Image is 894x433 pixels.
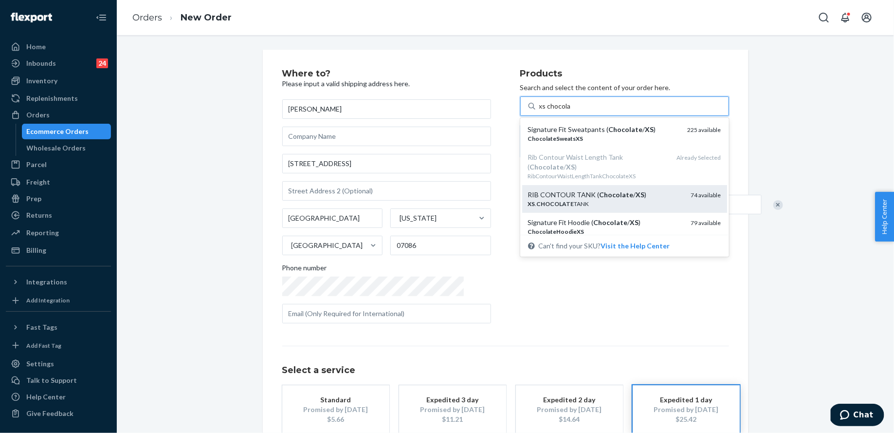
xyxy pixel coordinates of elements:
[125,3,239,32] ol: breadcrumbs
[814,8,834,27] button: Open Search Box
[566,163,575,171] em: XS
[530,395,608,405] div: Expedited 2 day
[11,13,52,22] img: Flexport logo
[96,58,108,68] div: 24
[528,200,683,208] div: . TANK
[530,163,564,171] em: Chocolate
[282,181,491,201] input: Street Address 2 (Optional)
[530,405,608,414] div: Promised by [DATE]
[520,83,729,93] p: Search and select the content of your order here.
[528,218,683,227] div: Signature Fit Hoodie ( / )
[26,341,61,350] div: Add Fast Tag
[22,140,111,156] a: Wholesale Orders
[22,124,111,139] a: Ecommerce Orders
[26,245,46,255] div: Billing
[528,190,683,200] div: RIB CONTOUR TANK ( / )
[26,160,47,169] div: Parcel
[528,152,669,172] div: Rib Contour Waist Length Tank ( / )
[282,79,491,89] p: Please input a valid shipping address here.
[297,414,375,424] div: $5.66
[414,414,492,424] div: $11.21
[688,126,721,133] span: 225 available
[282,99,491,119] input: First & Last Name
[875,192,894,242] button: Help Center
[291,241,292,250] input: [GEOGRAPHIC_DATA]
[282,208,383,228] input: City
[390,236,491,255] input: ZIP Code
[400,213,437,223] div: [US_STATE]
[601,241,670,251] button: Signature Fit Sweatpants (Chocolate/XS)ChocolateSweatsXS225 availableRib Contour Waist Length Tan...
[630,218,639,226] em: XS
[6,339,111,353] a: Add Fast Tag
[282,366,729,376] h1: Select a service
[636,190,645,199] em: XS
[836,8,855,27] button: Open notifications
[6,174,111,190] a: Freight
[520,69,729,79] h2: Products
[282,69,491,79] h2: Where to?
[857,8,876,27] button: Open account menu
[6,56,111,71] a: Inbounds24
[600,190,634,199] em: Chocolate
[282,127,491,146] input: Company Name
[26,376,77,385] div: Talk to Support
[6,225,111,241] a: Reporting
[26,277,67,287] div: Integrations
[181,12,232,23] a: New Order
[594,218,628,226] em: Chocolate
[26,177,50,187] div: Freight
[6,39,111,55] a: Home
[26,322,57,332] div: Fast Tags
[6,73,111,89] a: Inventory
[6,356,111,372] a: Settings
[26,359,54,369] div: Settings
[27,127,89,136] div: Ecommerce Orders
[677,154,721,161] span: Already Selected
[6,107,111,123] a: Orders
[26,194,41,204] div: Prep
[528,200,535,207] em: XS
[297,395,375,405] div: Standard
[6,191,111,207] a: Prep
[6,294,111,307] a: Add Integration
[6,243,111,258] a: Billing
[282,263,327,277] span: Phone number
[6,274,111,290] button: Integrations
[831,404,884,428] iframe: Opens a widget where you can chat to one of our agents
[414,395,492,405] div: Expedited 3 day
[528,125,680,134] div: Signature Fit Sweatpants ( / )
[399,213,400,223] input: [US_STATE]
[27,143,86,153] div: Wholesale Orders
[6,91,111,106] a: Replenishments
[6,389,111,405] a: Help Center
[6,373,111,388] button: Talk to Support
[528,228,584,235] em: ChocolateHoodieXS
[414,405,492,414] div: Promised by [DATE]
[26,58,56,68] div: Inbounds
[539,101,571,111] input: Signature Fit Sweatpants (Chocolate/XS)ChocolateSweatsXS225 availableRib Contour Waist Length Tan...
[26,392,66,402] div: Help Center
[297,405,375,414] div: Promised by [DATE]
[132,12,162,23] a: Orders
[282,154,491,173] input: Street Address
[528,135,584,142] em: ChocolateSweatsXS
[282,304,491,323] input: Email (Only Required for International)
[691,191,721,199] span: 74 available
[26,42,46,52] div: Home
[6,207,111,223] a: Returns
[647,395,725,405] div: Expedited 1 day
[6,320,111,335] button: Fast Tags
[26,110,50,120] div: Orders
[26,210,52,220] div: Returns
[719,195,762,214] input: Quantity
[537,200,574,207] em: CHOCOLATE
[6,157,111,172] a: Parcel
[26,228,59,238] div: Reporting
[91,8,111,27] button: Close Navigation
[26,409,73,418] div: Give Feedback
[6,406,111,421] button: Give Feedback
[647,405,725,414] div: Promised by [DATE]
[530,414,608,424] div: $14.64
